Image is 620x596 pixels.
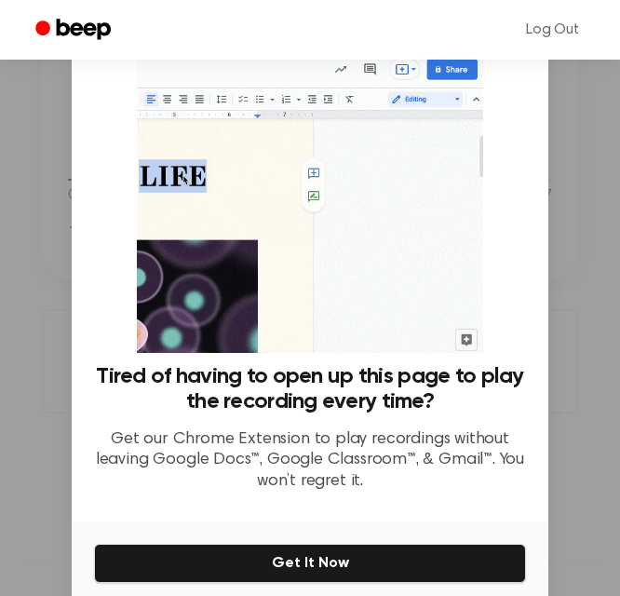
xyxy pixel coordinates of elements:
[137,52,482,353] img: Beep extension in action
[22,12,128,48] a: Beep
[94,429,526,493] p: Get our Chrome Extension to play recordings without leaving Google Docs™, Google Classroom™, & Gm...
[507,7,598,52] a: Log Out
[94,544,526,583] button: Get It Now
[94,364,526,414] h3: Tired of having to open up this page to play the recording every time?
